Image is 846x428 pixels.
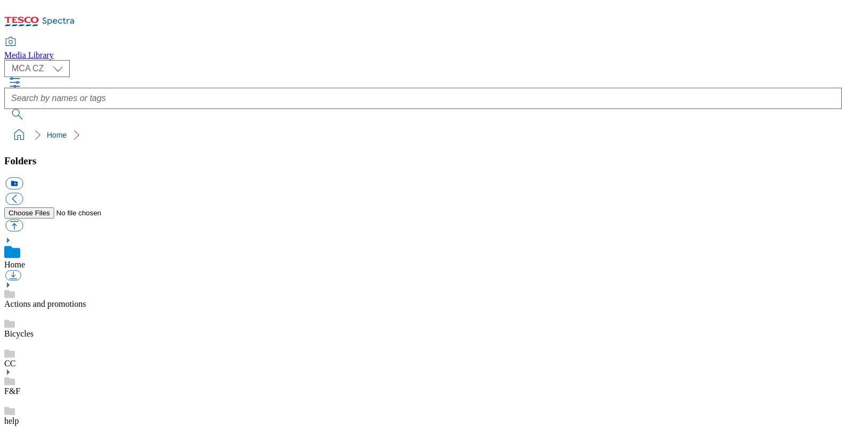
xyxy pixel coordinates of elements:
a: Actions and promotions [4,299,86,308]
span: Media Library [4,51,54,60]
a: help [4,416,19,425]
a: CC [4,359,15,368]
a: Home [4,260,25,269]
a: Home [47,131,67,139]
a: F&F [4,387,20,396]
a: Media Library [4,38,54,60]
input: Search by names or tags [4,88,842,109]
a: Bicycles [4,329,34,338]
nav: breadcrumb [4,125,842,145]
h3: Folders [4,155,842,167]
a: home [11,127,28,144]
